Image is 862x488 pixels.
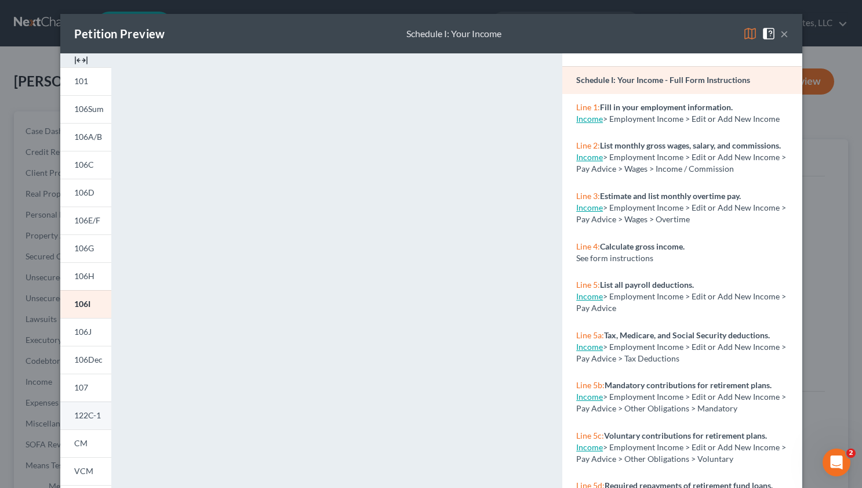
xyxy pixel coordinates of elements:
a: 106I [60,290,111,318]
span: > Employment Income > Edit or Add New Income > Pay Advice > Other Obligations > Mandatory [576,392,786,413]
a: Income [576,152,603,162]
a: VCM [60,457,111,485]
span: 101 [74,76,88,86]
a: 106D [60,179,111,207]
span: Line 4: [576,241,600,251]
a: Income [576,114,603,124]
span: See form instructions [576,253,653,263]
span: > Employment Income > Edit or Add New Income > Pay Advice > Other Obligations > Voluntary [576,442,786,464]
div: Schedule I: Your Income [406,27,501,41]
a: Income [576,342,603,352]
strong: Estimate and list monthly overtime pay. [600,191,741,201]
span: > Employment Income > Edit or Add New Income > Pay Advice > Tax Deductions [576,342,786,363]
span: 106D [74,187,94,197]
img: map-eea8200ae884c6f1103ae1953ef3d486a96c86aabb227e865a55264e3737af1f.svg [743,27,757,41]
a: 122C-1 [60,402,111,429]
a: 106J [60,318,111,346]
span: VCM [74,466,93,476]
span: 106Sum [74,104,104,114]
strong: Calculate gross income. [600,241,685,251]
span: Line 5: [576,280,600,290]
strong: Tax, Medicare, and Social Security deductions. [604,330,770,340]
span: Line 2: [576,140,600,150]
span: Line 1: [576,102,600,112]
span: CM [74,438,88,448]
button: × [780,27,788,41]
a: 101 [60,67,111,95]
strong: Schedule I: Your Income - Full Form Instructions [576,75,750,85]
span: > Employment Income > Edit or Add New Income [603,114,780,124]
iframe: Intercom live chat [823,449,850,476]
strong: Fill in your employment information. [600,102,733,112]
a: 106G [60,234,111,262]
a: Income [576,291,603,301]
span: 106Dec [74,355,103,364]
span: Line 5b: [576,380,605,390]
a: 106H [60,262,111,290]
a: Income [576,442,603,452]
a: Income [576,203,603,212]
strong: List all payroll deductions. [600,280,694,290]
span: 106J [74,327,92,337]
span: Line 5c: [576,431,604,440]
a: Income [576,392,603,402]
span: 107 [74,382,88,392]
span: 122C-1 [74,410,101,420]
a: 106Dec [60,346,111,374]
span: 106G [74,243,94,253]
span: Line 3: [576,191,600,201]
span: Line 5a: [576,330,604,340]
strong: Voluntary contributions for retirement plans. [604,431,767,440]
a: 107 [60,374,111,402]
span: > Employment Income > Edit or Add New Income > Pay Advice > Wages > Income / Commission [576,152,786,173]
span: > Employment Income > Edit or Add New Income > Pay Advice [576,291,786,313]
a: 106E/F [60,207,111,234]
span: 106H [74,271,94,281]
strong: List monthly gross wages, salary, and commissions. [600,140,781,150]
span: > Employment Income > Edit or Add New Income > Pay Advice > Wages > Overtime [576,203,786,224]
a: CM [60,429,111,457]
span: 106C [74,160,94,169]
span: 106I [74,299,90,309]
span: 106A/B [74,132,102,142]
a: 106A/B [60,123,111,151]
a: 106C [60,151,111,179]
a: 106Sum [60,95,111,123]
img: help-close-5ba153eb36485ed6c1ea00a893f15db1cb9b99d6cae46e1a8edb6c62d00a1a76.svg [762,27,776,41]
strong: Mandatory contributions for retirement plans. [605,380,772,390]
div: Petition Preview [74,26,165,42]
span: 106E/F [74,215,100,225]
img: expand-e0f6d898513216a626fdd78e52531dac95497ffd26381d4c15ee2fc46db09dca.svg [74,53,88,67]
span: 2 [846,449,856,458]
